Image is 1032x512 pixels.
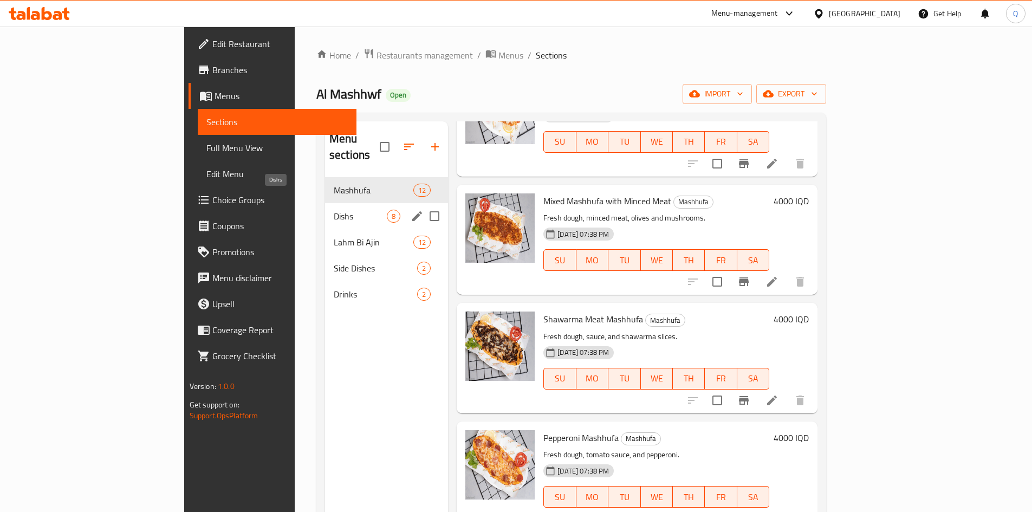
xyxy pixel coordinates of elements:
button: delete [787,387,813,413]
span: Select to update [706,389,729,412]
span: SU [548,371,572,386]
span: SA [742,489,765,505]
div: Mashhufa [621,432,661,445]
span: Sections [536,49,567,62]
div: Mashhufa [673,196,713,209]
span: WE [645,489,668,505]
span: Mashhufa [674,196,713,208]
span: Mashhufa [334,184,413,197]
button: SA [737,131,769,153]
button: TU [608,486,640,508]
div: Open [386,89,411,102]
button: import [683,84,752,104]
span: Dishs [334,210,387,223]
a: Choice Groups [189,187,356,213]
a: Menus [485,48,523,62]
li: / [528,49,531,62]
div: Side Dishes2 [325,255,448,281]
a: Grocery Checklist [189,343,356,369]
nav: breadcrumb [316,48,826,62]
span: 12 [414,185,430,196]
span: Branches [212,63,348,76]
div: Mashhufa [645,314,685,327]
span: Mashhufa [646,314,685,327]
div: items [413,236,431,249]
span: MO [581,134,604,150]
span: Upsell [212,297,348,310]
button: SU [543,486,576,508]
span: Full Menu View [206,141,348,154]
a: Upsell [189,291,356,317]
span: Menus [215,89,348,102]
button: FR [705,249,737,271]
div: Mashhufa12 [325,177,448,203]
a: Restaurants management [364,48,473,62]
button: FR [705,486,737,508]
span: TH [677,371,700,386]
button: Branch-specific-item [731,387,757,413]
p: Fresh dough, minced meat, olives and mushrooms. [543,211,769,225]
span: MO [581,371,604,386]
button: SU [543,249,576,271]
span: Promotions [212,245,348,258]
nav: Menu sections [325,173,448,312]
span: Menu disclaimer [212,271,348,284]
button: delete [787,151,813,177]
button: TH [673,131,705,153]
div: [GEOGRAPHIC_DATA] [829,8,900,20]
span: Al Mashhwf [316,82,381,106]
span: TU [613,371,636,386]
button: MO [576,249,608,271]
button: SA [737,486,769,508]
button: TH [673,486,705,508]
div: Lahm Bi Ajin [334,236,413,249]
span: SU [548,134,572,150]
span: SU [548,252,572,268]
span: [DATE] 07:38 PM [553,347,613,358]
div: Drinks2 [325,281,448,307]
button: Add section [422,134,448,160]
span: TH [677,134,700,150]
button: WE [641,368,673,390]
a: Branches [189,57,356,83]
span: Sort sections [396,134,422,160]
button: WE [641,249,673,271]
span: MO [581,252,604,268]
span: FR [709,252,732,268]
span: Sections [206,115,348,128]
img: Mixed Mashhufa with Minced Meat [465,193,535,263]
button: edit [409,208,425,224]
li: / [355,49,359,62]
a: Edit menu item [765,275,778,288]
span: Mashhufa [621,432,660,445]
li: / [477,49,481,62]
button: TU [608,368,640,390]
div: items [413,184,431,197]
button: MO [576,368,608,390]
span: Select to update [706,270,729,293]
h6: 4000 IQD [774,193,809,209]
span: [DATE] 07:38 PM [553,229,613,239]
a: Coverage Report [189,317,356,343]
div: Dishs8edit [325,203,448,229]
span: 2 [418,263,430,274]
div: Drinks [334,288,417,301]
button: TU [608,249,640,271]
a: Sections [198,109,356,135]
p: Fresh dough, tomato sauce, and pepperoni. [543,448,769,462]
span: Coverage Report [212,323,348,336]
span: SU [548,489,572,505]
span: Coupons [212,219,348,232]
span: WE [645,134,668,150]
a: Edit menu item [765,157,778,170]
div: Lahm Bi Ajin12 [325,229,448,255]
span: SA [742,252,765,268]
span: Shawarma Meat Mashhufa [543,311,643,327]
p: Fresh dough, sauce, and shawarma slices. [543,330,769,344]
h6: 4000 IQD [774,430,809,445]
img: Pepperoni Mashhufa [465,430,535,500]
span: Version: [190,379,216,393]
span: WE [645,252,668,268]
button: WE [641,486,673,508]
button: SA [737,249,769,271]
